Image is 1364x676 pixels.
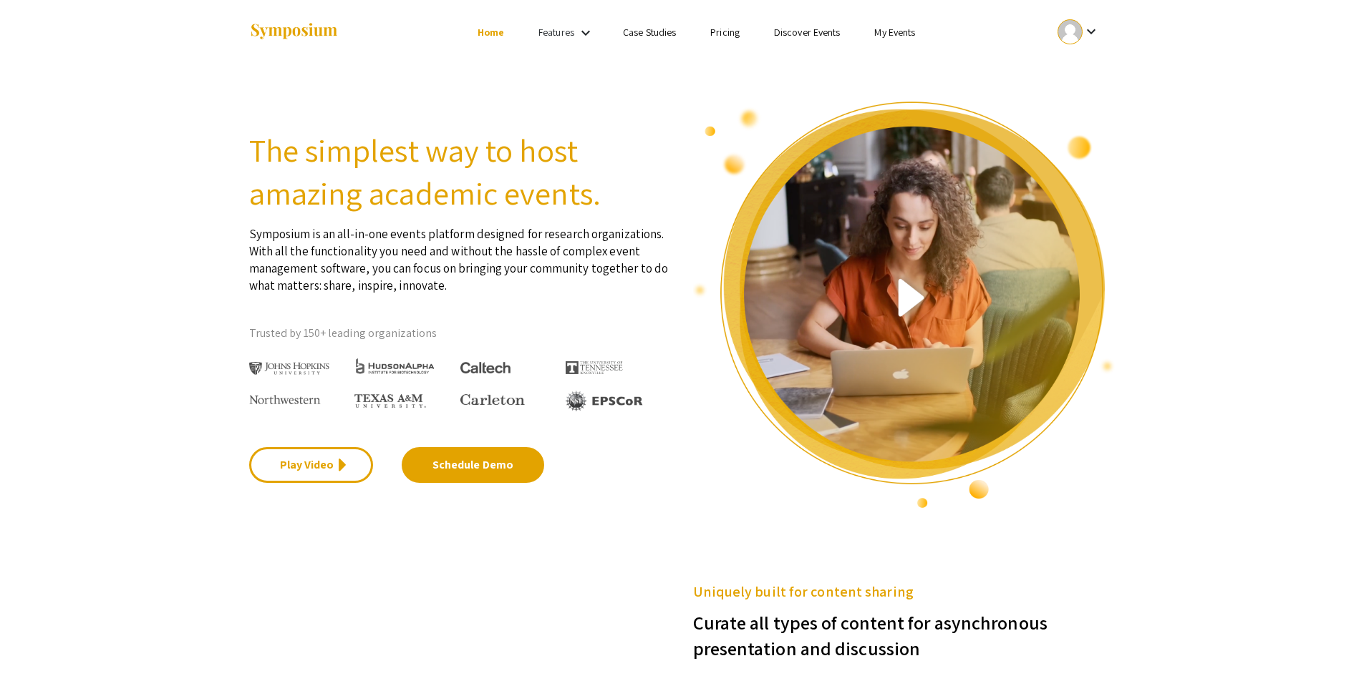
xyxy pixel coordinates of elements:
a: Case Studies [623,26,676,39]
img: Johns Hopkins University [249,362,330,376]
h2: The simplest way to host amazing academic events. [249,129,672,215]
iframe: Chat [11,612,61,665]
a: Play Video [249,447,373,483]
a: Schedule Demo [402,447,544,483]
a: Pricing [710,26,740,39]
img: HudsonAlpha [354,358,435,374]
button: Expand account dropdown [1043,16,1115,48]
a: Home [478,26,504,39]
img: Symposium by ForagerOne [249,22,339,41]
p: Symposium is an all-in-one events platform designed for research organizations. With all the func... [249,215,672,294]
a: Discover Events [774,26,841,39]
img: Northwestern [249,395,321,403]
mat-icon: Expand Features list [577,24,594,41]
h5: Uniquely built for content sharing [693,581,1116,602]
img: The University of Tennessee [566,361,623,374]
img: EPSCOR [566,391,644,411]
a: My Events [874,26,915,39]
img: Carleton [460,394,525,406]
p: Trusted by 150+ leading organizations [249,323,672,344]
a: Features [538,26,574,39]
img: video overview of Symposium [693,100,1116,509]
img: Caltech [460,362,511,374]
img: Texas A&M University [354,394,426,408]
mat-icon: Expand account dropdown [1083,23,1100,40]
h3: Curate all types of content for asynchronous presentation and discussion [693,602,1116,661]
